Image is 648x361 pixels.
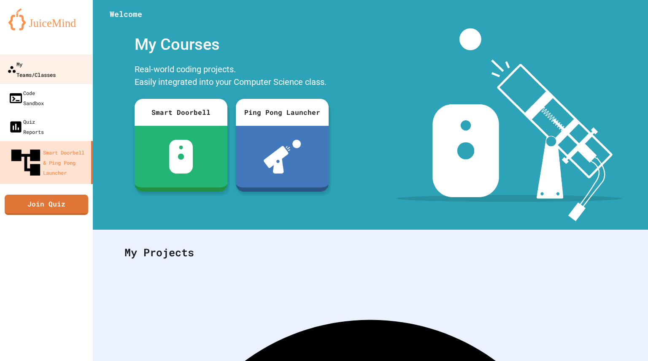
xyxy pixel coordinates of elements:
[7,59,56,79] div: My Teams/Classes
[130,28,333,61] div: My Courses
[8,88,44,108] div: Code Sandbox
[8,117,44,137] div: Quiz Reports
[135,99,227,126] div: Smart Doorbell
[116,236,625,269] div: My Projects
[5,195,88,215] a: Join Quiz
[8,145,88,180] div: Smart Doorbell & Ping Pong Launcher
[8,8,84,30] img: logo-orange.svg
[130,61,333,92] div: Real-world coding projects. Easily integrated into your Computer Science class.
[264,140,301,174] img: ppl-with-ball.png
[396,28,622,221] img: banner-image-my-projects.png
[169,140,193,174] img: sdb-white.svg
[236,99,329,126] div: Ping Pong Launcher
